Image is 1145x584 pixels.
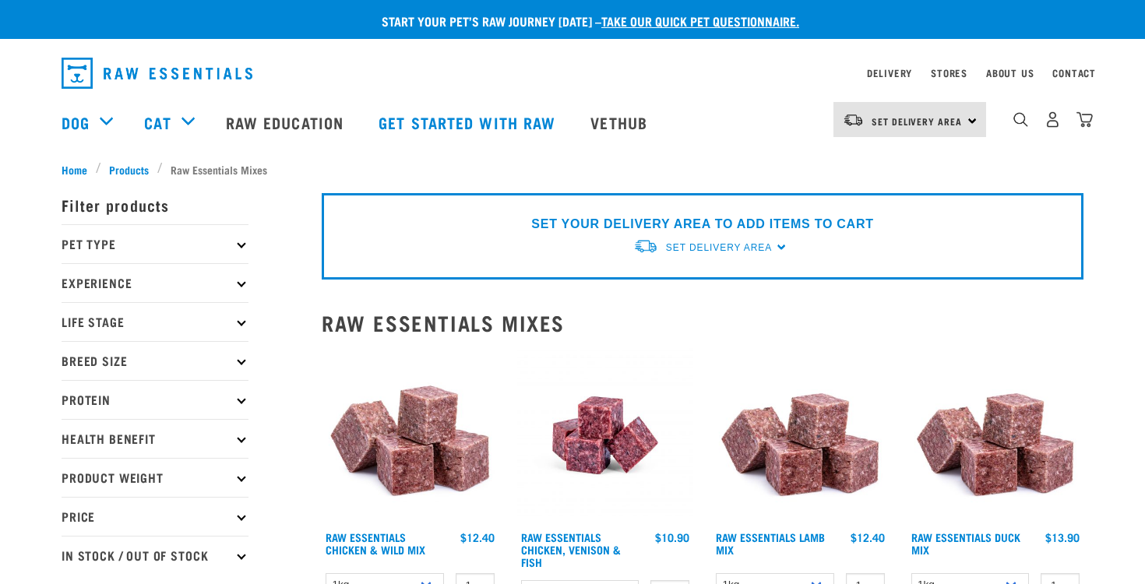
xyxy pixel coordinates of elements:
p: Price [62,497,248,536]
img: user.png [1045,111,1061,128]
a: take our quick pet questionnaire. [601,17,799,24]
nav: breadcrumbs [62,161,1083,178]
p: Breed Size [62,341,248,380]
nav: dropdown navigation [49,51,1096,95]
h2: Raw Essentials Mixes [322,311,1083,335]
a: Get started with Raw [363,91,575,153]
a: Cat [144,111,171,134]
a: Home [62,161,96,178]
a: Contact [1052,70,1096,76]
img: Pile Of Cubed Chicken Wild Meat Mix [322,347,499,524]
div: $12.40 [460,531,495,544]
p: Product Weight [62,458,248,497]
p: SET YOUR DELIVERY AREA TO ADD ITEMS TO CART [531,215,873,234]
p: Pet Type [62,224,248,263]
img: ?1041 RE Lamb Mix 01 [907,347,1084,524]
p: Experience [62,263,248,302]
p: Filter products [62,185,248,224]
img: ?1041 RE Lamb Mix 01 [712,347,889,524]
a: Raw Essentials Chicken & Wild Mix [326,534,425,552]
a: Raw Essentials Duck Mix [911,534,1020,552]
a: Raw Education [210,91,363,153]
span: Products [109,161,149,178]
img: Chicken Venison mix 1655 [517,347,694,524]
a: Delivery [867,70,912,76]
span: Home [62,161,87,178]
div: $12.40 [851,531,885,544]
p: Life Stage [62,302,248,341]
span: Set Delivery Area [872,118,962,124]
a: Raw Essentials Lamb Mix [716,534,825,552]
img: Raw Essentials Logo [62,58,252,89]
a: Dog [62,111,90,134]
a: About Us [986,70,1034,76]
div: $13.90 [1045,531,1080,544]
a: Stores [931,70,967,76]
div: $10.90 [655,531,689,544]
img: home-icon-1@2x.png [1013,112,1028,127]
p: Protein [62,380,248,419]
img: home-icon@2x.png [1076,111,1093,128]
a: Raw Essentials Chicken, Venison & Fish [521,534,621,565]
img: van-moving.png [633,238,658,255]
a: Vethub [575,91,667,153]
img: van-moving.png [843,113,864,127]
p: In Stock / Out Of Stock [62,536,248,575]
span: Set Delivery Area [666,242,772,253]
a: Products [101,161,157,178]
p: Health Benefit [62,419,248,458]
